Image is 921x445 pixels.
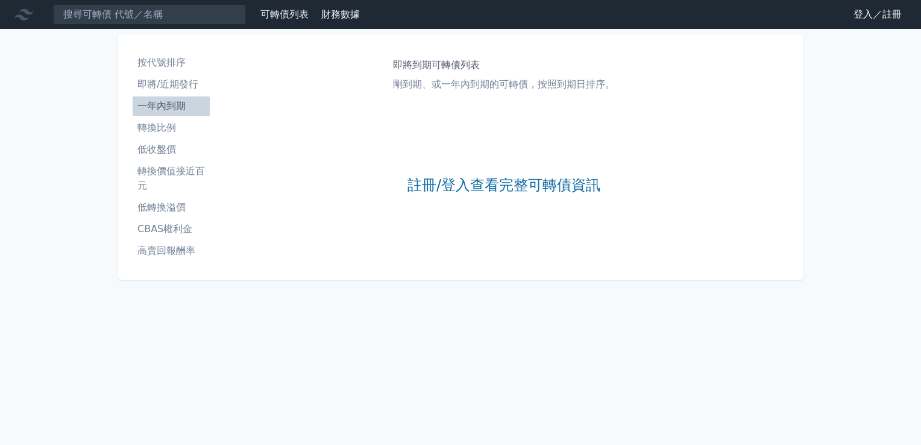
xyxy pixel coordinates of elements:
[407,176,600,195] a: 註冊/登入查看完整可轉債資訊
[133,222,210,236] li: CBAS權利金
[53,4,246,25] input: 搜尋可轉債 代號／名稱
[133,200,210,215] li: 低轉換溢價
[133,241,210,260] a: 高賣回報酬率
[260,8,309,20] a: 可轉債列表
[133,96,210,116] a: 一年內到期
[393,58,615,72] h1: 即將到期可轉債列表
[133,118,210,137] a: 轉換比例
[393,77,615,92] p: 剛到期、或一年內到期的可轉債，按照到期日排序。
[133,198,210,217] a: 低轉換溢價
[133,162,210,195] a: 轉換價值接近百元
[133,121,210,135] li: 轉換比例
[133,55,210,70] li: 按代號排序
[133,77,210,92] li: 即將/近期發行
[133,142,210,157] li: 低收盤價
[133,140,210,159] a: 低收盤價
[133,75,210,94] a: 即將/近期發行
[321,8,360,20] a: 財務數據
[133,219,210,239] a: CBAS權利金
[133,99,210,113] li: 一年內到期
[133,244,210,258] li: 高賣回報酬率
[844,5,911,24] a: 登入／註冊
[133,164,210,193] li: 轉換價值接近百元
[133,53,210,72] a: 按代號排序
